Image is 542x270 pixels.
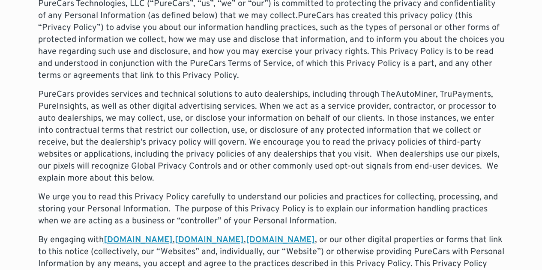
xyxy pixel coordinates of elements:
[246,234,315,246] a: [DOMAIN_NAME]
[38,89,504,184] p: PureCars provides services and technical solutions to auto dealerships, including through TheAuto...
[175,234,244,246] a: [DOMAIN_NAME]
[38,191,504,227] p: We urge you to read this Privacy Policy carefully to understand our policies and practices for co...
[104,234,173,246] a: [DOMAIN_NAME]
